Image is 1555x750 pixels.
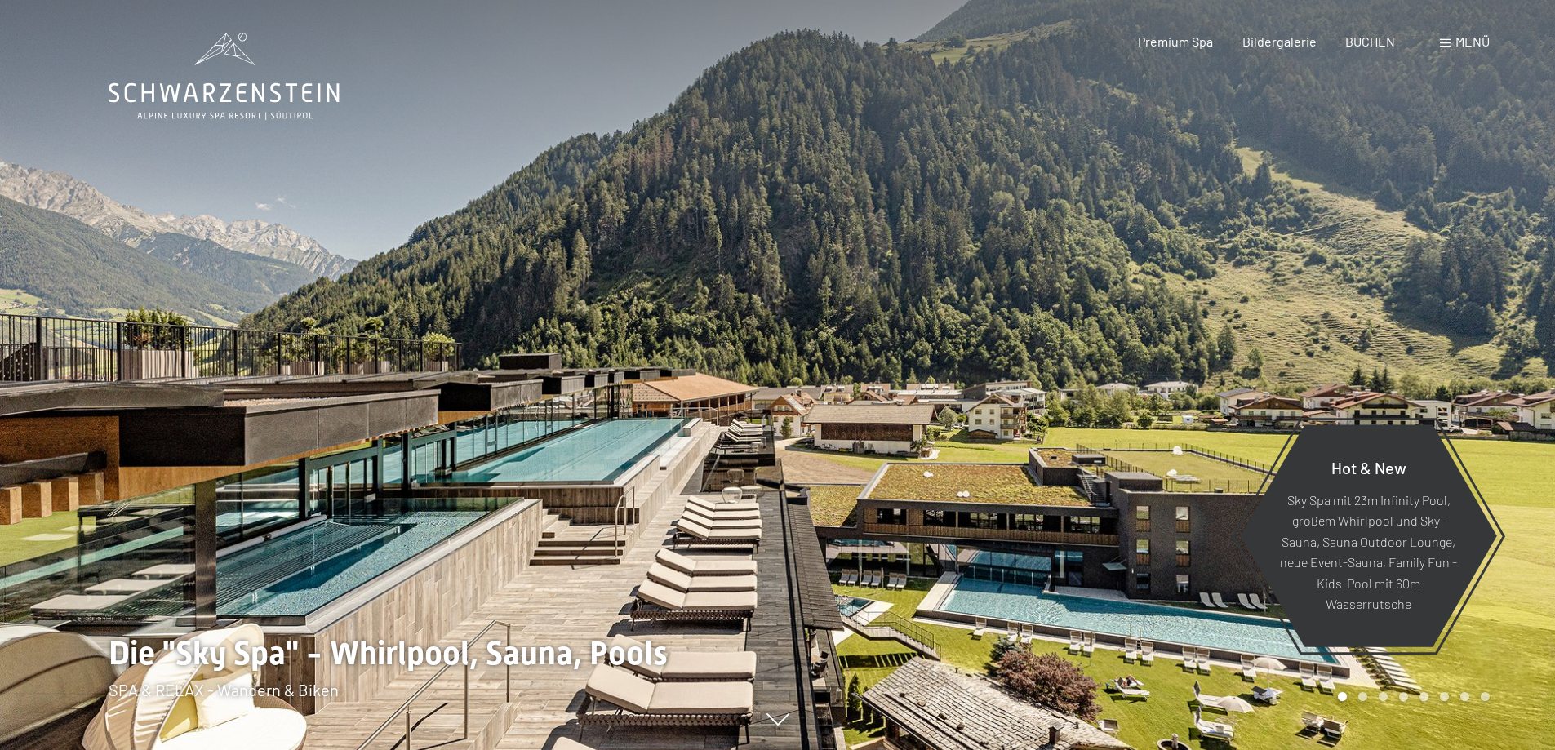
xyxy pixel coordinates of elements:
span: Hot & New [1331,457,1406,477]
div: Carousel Page 3 [1379,692,1388,701]
div: Carousel Page 5 [1419,692,1428,701]
a: Premium Spa [1138,33,1213,49]
a: BUCHEN [1345,33,1395,49]
div: Carousel Page 1 (Current Slide) [1338,692,1347,701]
a: Bildergalerie [1242,33,1317,49]
div: Carousel Pagination [1332,692,1490,701]
span: Menü [1455,33,1490,49]
div: Carousel Page 8 [1481,692,1490,701]
div: Carousel Page 6 [1440,692,1449,701]
div: Carousel Page 7 [1460,692,1469,701]
p: Sky Spa mit 23m Infinity Pool, großem Whirlpool und Sky-Sauna, Sauna Outdoor Lounge, neue Event-S... [1280,489,1457,615]
div: Carousel Page 2 [1358,692,1367,701]
a: Hot & New Sky Spa mit 23m Infinity Pool, großem Whirlpool und Sky-Sauna, Sauna Outdoor Lounge, ne... [1239,424,1498,648]
div: Carousel Page 4 [1399,692,1408,701]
